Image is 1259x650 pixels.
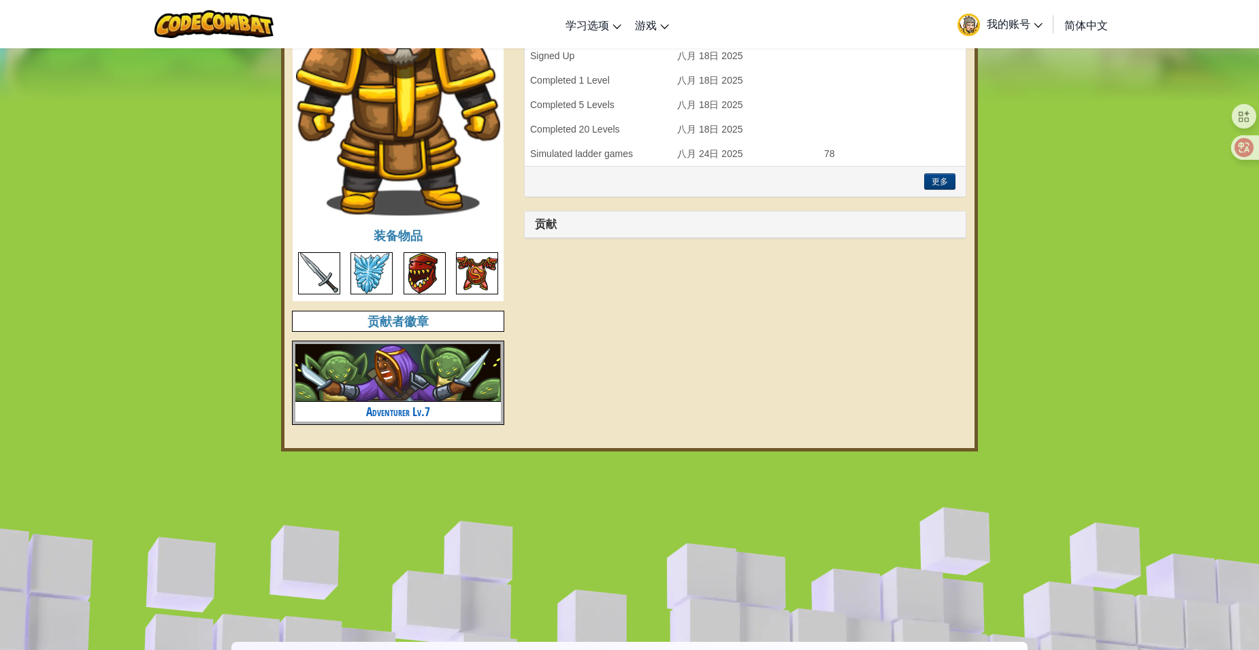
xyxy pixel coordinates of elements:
button: 更多 [924,173,955,190]
span: 游戏 [635,18,657,32]
img: CodeCombat logo [154,10,274,38]
td: Completed 20 Levels [525,117,672,141]
td: 八月 18日 2025 [672,68,819,92]
td: 78 [819,141,966,166]
a: Adventurer Lv.7 [366,403,430,420]
a: 简体中文 [1058,6,1115,43]
a: 游戏 [628,6,676,43]
td: 八月 18日 2025 [672,117,819,141]
td: Signed Up [525,44,672,68]
td: Completed 1 Level [525,68,672,92]
td: Completed 5 Levels [525,92,672,117]
td: 八月 24日 2025 [672,141,819,166]
h4: 贡献者徽章 [293,311,504,331]
td: 八月 18日 2025 [672,44,819,68]
td: Simulated ladder games [525,141,672,166]
span: 我的账号 [987,16,1043,31]
span: 学习选项 [566,18,609,32]
a: 学习选项 [559,6,628,43]
h4: 装备物品 [299,226,497,245]
span: 简体中文 [1064,18,1108,32]
img: adventurer.png [295,344,501,402]
td: 八月 18日 2025 [672,92,819,117]
img: avatar [958,14,980,36]
h3: 贡献 [535,218,955,230]
a: 我的账号 [951,3,1049,46]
